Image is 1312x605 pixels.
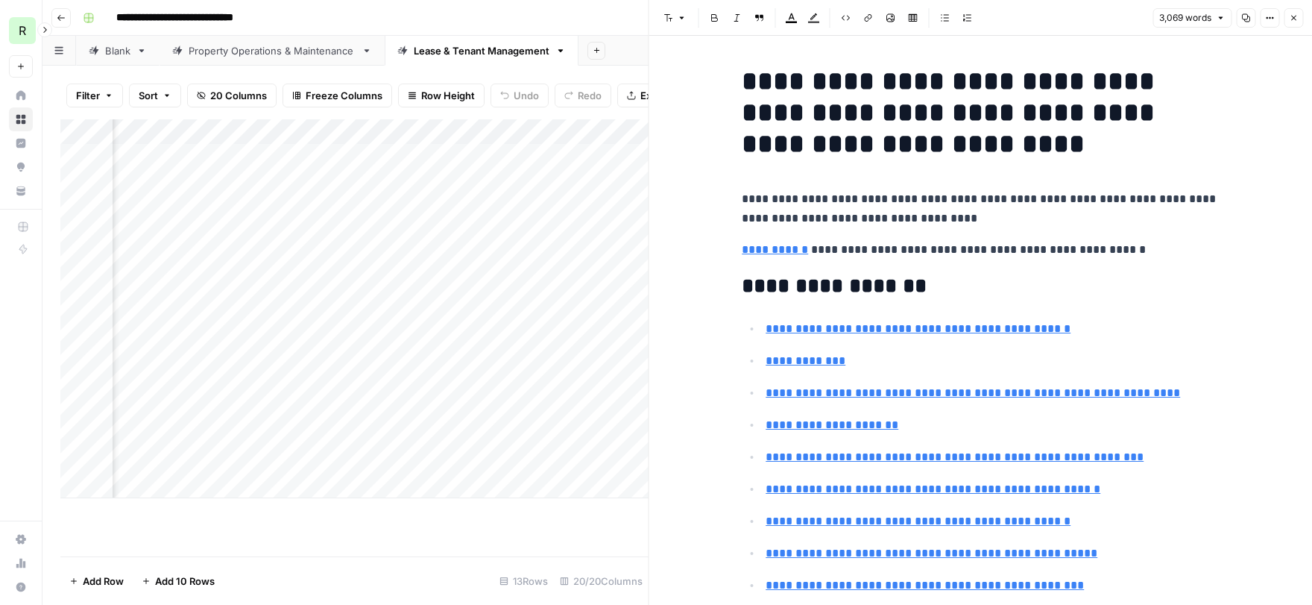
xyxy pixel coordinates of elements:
div: Lease & Tenant Management [414,43,549,58]
button: Undo [491,84,549,107]
span: Sort [139,88,158,103]
a: Property Operations & Maintenance [160,36,385,66]
button: Workspace: Re-Leased [9,12,33,49]
span: Add 10 Rows [155,574,215,589]
span: Undo [514,88,539,103]
button: Sort [129,84,181,107]
a: Lease & Tenant Management [385,36,578,66]
button: Add Row [60,569,133,593]
button: Redo [555,84,611,107]
span: Filter [76,88,100,103]
span: Add Row [83,574,124,589]
button: 3,069 words [1152,8,1231,28]
span: R [19,22,26,40]
div: 13 Rows [493,569,554,593]
a: Your Data [9,179,33,203]
button: Row Height [398,84,485,107]
span: Redo [578,88,602,103]
button: Freeze Columns [283,84,392,107]
span: 3,069 words [1159,11,1211,25]
span: Freeze Columns [306,88,382,103]
a: Blank [76,36,160,66]
span: Row Height [421,88,475,103]
a: Opportunities [9,155,33,179]
span: 20 Columns [210,88,267,103]
button: Export CSV [617,84,703,107]
button: Add 10 Rows [133,569,224,593]
button: Help + Support [9,575,33,599]
a: Home [9,84,33,107]
div: Property Operations & Maintenance [189,43,356,58]
a: Browse [9,107,33,131]
a: Usage [9,551,33,575]
button: 20 Columns [187,84,277,107]
a: Settings [9,527,33,551]
span: Export CSV [640,88,693,103]
a: Insights [9,131,33,155]
button: Filter [66,84,123,107]
div: 20/20 Columns [554,569,649,593]
div: Blank [105,43,130,58]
